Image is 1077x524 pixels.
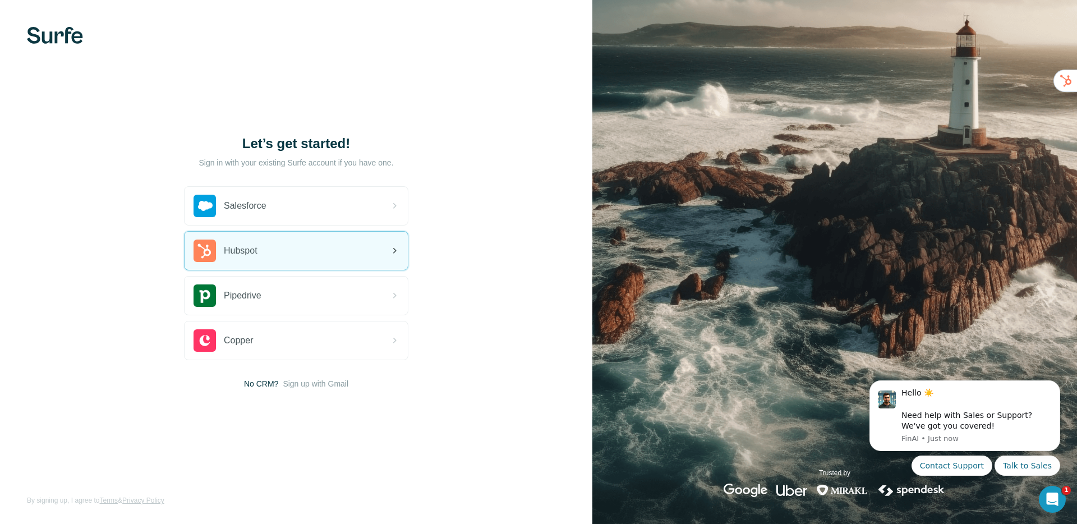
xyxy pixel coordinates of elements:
img: Surfe's logo [27,27,83,44]
iframe: Intercom notifications message [853,370,1077,482]
h1: Let’s get started! [184,135,408,153]
span: Salesforce [224,199,266,213]
img: mirakl's logo [816,484,868,497]
a: Terms [99,497,118,504]
img: copper's logo [194,329,216,352]
img: google's logo [724,484,767,497]
a: Privacy Policy [122,497,164,504]
button: Sign up with Gmail [283,378,348,389]
span: By signing up, I agree to & [27,495,164,505]
img: salesforce's logo [194,195,216,217]
span: Copper [224,334,253,347]
p: Trusted by [819,468,850,478]
iframe: Intercom live chat [1039,486,1066,513]
img: spendesk's logo [877,484,946,497]
img: pipedrive's logo [194,284,216,307]
img: uber's logo [776,484,807,497]
span: Pipedrive [224,289,261,302]
p: Sign in with your existing Surfe account if you have one. [199,157,393,168]
img: hubspot's logo [194,240,216,262]
span: 1 [1062,486,1071,495]
span: No CRM? [244,378,278,389]
span: Hubspot [224,244,257,258]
